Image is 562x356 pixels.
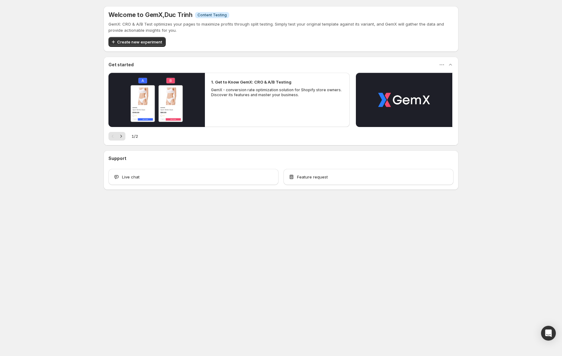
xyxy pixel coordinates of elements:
span: 1 / 2 [132,133,138,139]
button: Play video [108,73,205,127]
h2: 1. Get to Know GemX: CRO & A/B Testing [211,79,291,85]
span: Content Testing [198,13,227,18]
span: Live chat [122,174,140,180]
button: Next [117,132,125,141]
p: GemX: CRO & A/B Test optimizes your pages to maximize profits through split testing. Simply test ... [108,21,454,33]
nav: Pagination [108,132,125,141]
button: Create new experiment [108,37,166,47]
h5: Welcome to GemX [108,11,193,18]
span: Create new experiment [117,39,162,45]
span: , Duc Trinh [163,11,193,18]
h3: Get started [108,62,134,68]
div: Open Intercom Messenger [541,326,556,341]
span: Feature request [297,174,328,180]
p: GemX - conversion rate optimization solution for Shopify store owners. Discover its features and ... [211,88,344,97]
button: Play video [356,73,452,127]
h3: Support [108,155,126,162]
